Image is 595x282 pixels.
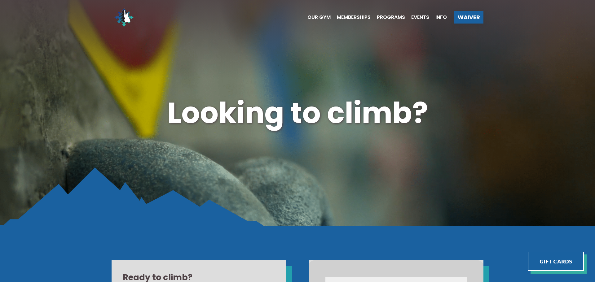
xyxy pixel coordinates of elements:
[429,15,447,20] a: Info
[377,15,405,20] span: Programs
[454,11,483,24] a: Waiver
[301,15,331,20] a: Our Gym
[371,15,405,20] a: Programs
[458,15,480,20] span: Waiver
[337,15,371,20] span: Memberships
[112,93,483,133] h1: Looking to climb?
[411,15,429,20] span: Events
[331,15,371,20] a: Memberships
[112,5,136,30] img: North Wall Logo
[307,15,331,20] span: Our Gym
[435,15,447,20] span: Info
[405,15,429,20] a: Events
